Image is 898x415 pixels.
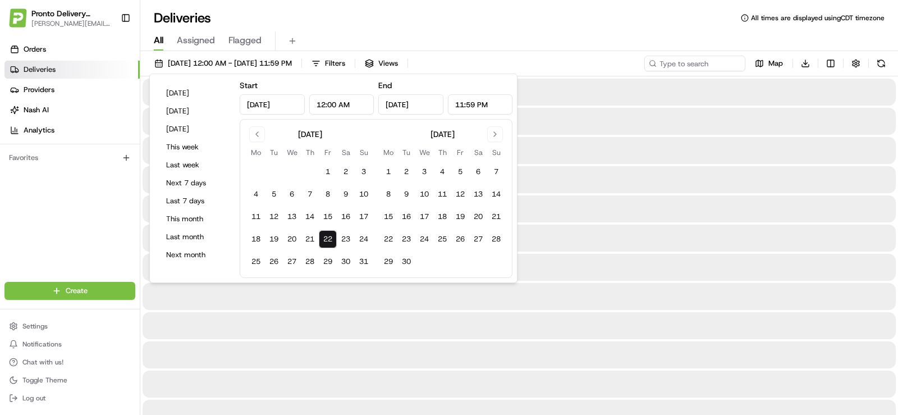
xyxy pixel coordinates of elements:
[11,45,204,63] p: Welcome 👋
[24,105,49,115] span: Nash AI
[161,175,228,191] button: Next 7 days
[355,185,373,203] button: 10
[11,11,34,34] img: Nash
[397,163,415,181] button: 2
[469,185,487,203] button: 13
[90,158,185,179] a: 💻API Documentation
[24,125,54,135] span: Analytics
[4,336,135,352] button: Notifications
[355,163,373,181] button: 3
[355,230,373,248] button: 24
[355,208,373,226] button: 17
[249,126,265,142] button: Go to previous month
[325,58,345,69] span: Filters
[4,390,135,406] button: Log out
[283,253,301,271] button: 27
[4,101,140,119] a: Nash AI
[451,208,469,226] button: 19
[319,163,337,181] button: 1
[24,85,54,95] span: Providers
[4,318,135,334] button: Settings
[154,34,163,47] span: All
[11,164,20,173] div: 📗
[265,208,283,226] button: 12
[265,185,283,203] button: 5
[319,147,337,158] th: Friday
[469,163,487,181] button: 6
[240,94,305,115] input: Date
[301,147,319,158] th: Thursday
[319,208,337,226] button: 15
[29,72,185,84] input: Clear
[379,163,397,181] button: 1
[301,230,319,248] button: 21
[319,230,337,248] button: 22
[873,56,889,71] button: Refresh
[301,253,319,271] button: 28
[161,211,228,227] button: This month
[22,340,62,349] span: Notifications
[161,121,228,137] button: [DATE]
[38,118,142,127] div: We're available if you need us!
[265,253,283,271] button: 26
[95,164,104,173] div: 💻
[161,157,228,173] button: Last week
[430,129,455,140] div: [DATE]
[451,185,469,203] button: 12
[337,208,355,226] button: 16
[379,230,397,248] button: 22
[415,163,433,181] button: 3
[177,34,215,47] span: Assigned
[24,65,56,75] span: Deliveries
[283,208,301,226] button: 13
[265,147,283,158] th: Tuesday
[487,230,505,248] button: 28
[4,354,135,370] button: Chat with us!
[433,147,451,158] th: Thursday
[451,230,469,248] button: 26
[247,147,265,158] th: Monday
[24,44,46,54] span: Orders
[4,149,135,167] div: Favorites
[337,253,355,271] button: 30
[433,208,451,226] button: 18
[247,208,265,226] button: 11
[451,147,469,158] th: Friday
[161,247,228,263] button: Next month
[451,163,469,181] button: 5
[161,103,228,119] button: [DATE]
[228,34,262,47] span: Flagged
[22,376,67,385] span: Toggle Theme
[247,253,265,271] button: 25
[397,185,415,203] button: 9
[161,85,228,101] button: [DATE]
[154,9,211,27] h1: Deliveries
[7,158,90,179] a: 📗Knowledge Base
[397,147,415,158] th: Tuesday
[4,282,135,300] button: Create
[355,147,373,158] th: Sunday
[397,253,415,271] button: 30
[79,190,136,199] a: Powered byPylon
[31,8,112,19] button: Pronto Delivery Service
[38,107,184,118] div: Start new chat
[301,208,319,226] button: 14
[31,19,112,28] button: [PERSON_NAME][EMAIL_ADDRESS][DOMAIN_NAME]
[168,58,292,69] span: [DATE] 12:00 AM - [DATE] 11:59 PM
[397,230,415,248] button: 23
[379,185,397,203] button: 8
[265,230,283,248] button: 19
[448,94,513,115] input: Time
[487,147,505,158] th: Sunday
[360,56,403,71] button: Views
[106,163,180,174] span: API Documentation
[487,126,503,142] button: Go to next month
[247,185,265,203] button: 4
[149,56,297,71] button: [DATE] 12:00 AM - [DATE] 11:59 PM
[191,111,204,124] button: Start new chat
[487,185,505,203] button: 14
[4,40,140,58] a: Orders
[22,163,86,174] span: Knowledge Base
